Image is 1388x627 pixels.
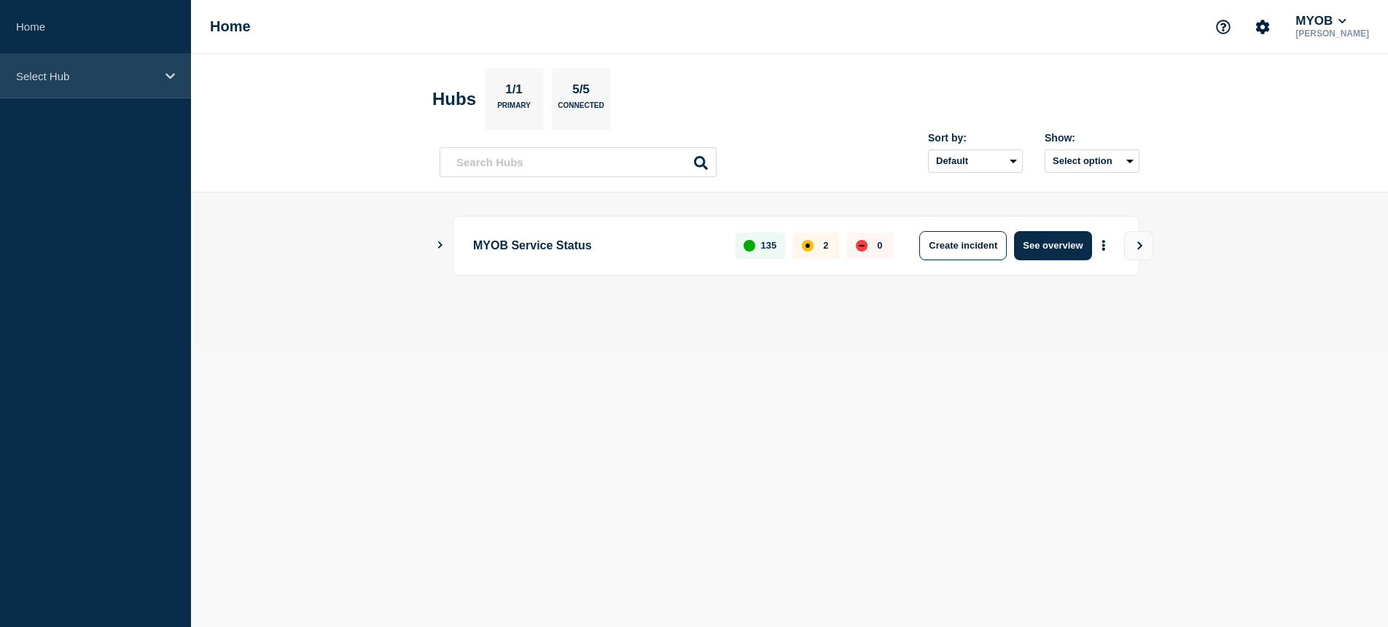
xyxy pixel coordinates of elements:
p: 2 [823,240,828,251]
div: affected [802,240,814,252]
p: [PERSON_NAME] [1293,28,1372,39]
p: Select Hub [16,70,156,82]
div: up [744,240,755,252]
select: Sort by [928,149,1023,173]
button: More actions [1094,232,1113,259]
div: down [856,240,867,252]
div: Sort by: [928,132,1023,144]
button: MYOB [1293,14,1349,28]
p: 5/5 [567,82,596,101]
button: Select option [1045,149,1139,173]
button: Show Connected Hubs [437,240,444,251]
div: Show: [1045,132,1139,144]
input: Search Hubs [440,147,717,177]
button: Support [1208,12,1239,42]
p: MYOB Service Status [473,231,719,260]
button: See overview [1014,231,1091,260]
h1: Home [210,18,251,35]
p: Connected [558,101,604,117]
p: 135 [761,240,777,251]
button: View [1124,231,1153,260]
p: 1/1 [500,82,529,101]
h2: Hubs [432,89,476,109]
p: 0 [877,240,882,251]
button: Create incident [919,231,1007,260]
p: Primary [497,101,531,117]
button: Account settings [1247,12,1278,42]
